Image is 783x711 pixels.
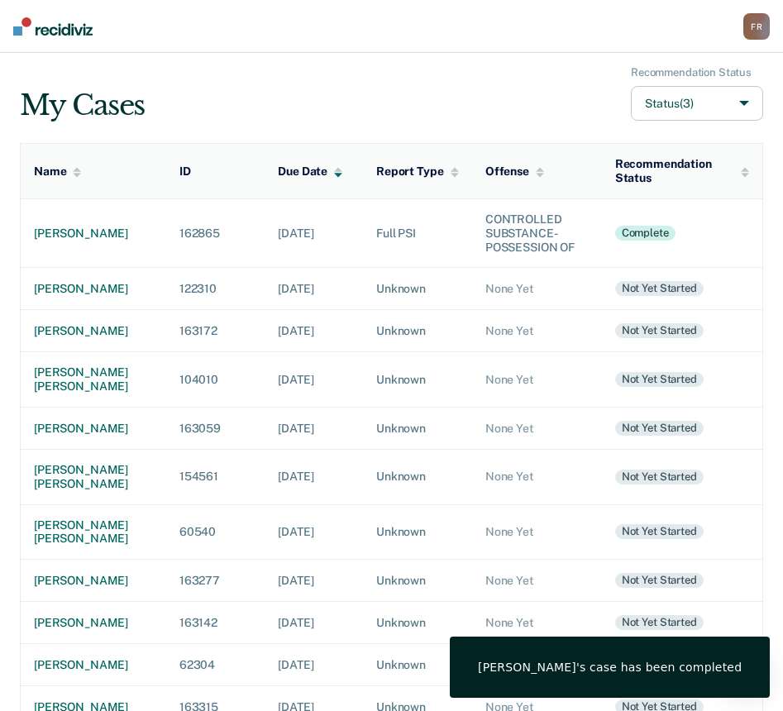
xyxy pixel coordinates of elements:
[615,372,704,387] div: Not yet started
[34,324,153,338] div: [PERSON_NAME]
[615,615,704,630] div: Not yet started
[34,463,153,491] div: [PERSON_NAME] [PERSON_NAME]
[278,165,342,179] div: Due Date
[363,560,472,602] td: Unknown
[376,165,458,179] div: Report Type
[265,198,363,267] td: [DATE]
[485,373,589,387] div: None Yet
[743,13,770,40] button: FR
[265,310,363,352] td: [DATE]
[34,365,153,394] div: [PERSON_NAME] [PERSON_NAME]
[363,407,472,449] td: Unknown
[363,504,472,560] td: Unknown
[166,407,265,449] td: 163059
[265,602,363,644] td: [DATE]
[34,574,153,588] div: [PERSON_NAME]
[166,602,265,644] td: 163142
[615,323,704,338] div: Not yet started
[485,616,589,630] div: None Yet
[485,525,589,539] div: None Yet
[265,352,363,408] td: [DATE]
[363,198,472,267] td: Full PSI
[34,165,81,179] div: Name
[166,504,265,560] td: 60540
[166,198,265,267] td: 162865
[265,504,363,560] td: [DATE]
[166,449,265,504] td: 154561
[166,268,265,310] td: 122310
[13,17,93,36] img: Recidiviz
[166,560,265,602] td: 163277
[265,560,363,602] td: [DATE]
[179,165,191,179] div: ID
[363,268,472,310] td: Unknown
[615,281,704,296] div: Not yet started
[615,226,676,241] div: Complete
[265,407,363,449] td: [DATE]
[615,421,704,436] div: Not yet started
[363,602,472,644] td: Unknown
[631,66,752,79] div: Recommendation Status
[166,310,265,352] td: 163172
[615,524,704,539] div: Not yet started
[615,157,749,185] div: Recommendation Status
[743,13,770,40] div: F R
[166,644,265,686] td: 62304
[631,86,763,122] button: Status(3)
[615,573,704,588] div: Not yet started
[363,352,472,408] td: Unknown
[34,227,153,241] div: [PERSON_NAME]
[615,470,704,484] div: Not yet started
[485,324,589,338] div: None Yet
[34,518,153,546] div: [PERSON_NAME] [PERSON_NAME]
[34,282,153,296] div: [PERSON_NAME]
[363,449,472,504] td: Unknown
[485,165,544,179] div: Offense
[265,449,363,504] td: [DATE]
[363,310,472,352] td: Unknown
[34,658,153,672] div: [PERSON_NAME]
[485,422,589,436] div: None Yet
[34,616,153,630] div: [PERSON_NAME]
[485,282,589,296] div: None Yet
[265,644,363,686] td: [DATE]
[20,88,145,122] div: My Cases
[34,422,153,436] div: [PERSON_NAME]
[485,212,589,254] div: CONTROLLED SUBSTANCE-POSSESSION OF
[485,470,589,484] div: None Yet
[478,660,742,675] span: [PERSON_NAME] 's case has been completed
[485,574,589,588] div: None Yet
[363,644,472,686] td: Unknown
[265,268,363,310] td: [DATE]
[166,352,265,408] td: 104010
